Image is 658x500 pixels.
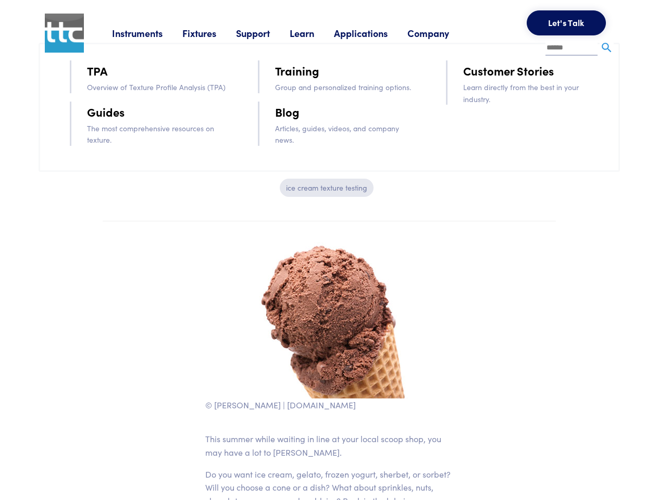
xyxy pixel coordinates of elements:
[112,27,182,40] a: Instruments
[275,122,417,146] p: Articles, guides, videos, and company news.
[87,81,229,93] p: Overview of Texture Profile Analysis (TPA)
[87,61,107,80] a: TPA
[45,14,84,53] img: ttc_logo_1x1_v1.0.png
[87,122,229,146] p: The most comprehensive resources on texture.
[236,27,290,40] a: Support
[290,27,334,40] a: Learn
[463,61,554,80] a: Customer Stories
[280,179,374,196] p: ice cream texture testing
[463,81,605,105] p: Learn directly from the best in your industry.
[251,242,407,398] img: ice cream book
[275,61,319,80] a: Training
[407,27,469,40] a: Company
[182,27,236,40] a: Fixtures
[275,81,417,93] p: Group and personalized training options.
[334,27,407,40] a: Applications
[205,398,453,412] p: © [PERSON_NAME] | [DOMAIN_NAME]
[87,103,125,121] a: Guides
[527,10,606,35] button: Let's Talk
[205,432,453,459] p: This summer while waiting in line at your local scoop shop, you may have a lot to [PERSON_NAME].
[275,103,300,121] a: Blog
